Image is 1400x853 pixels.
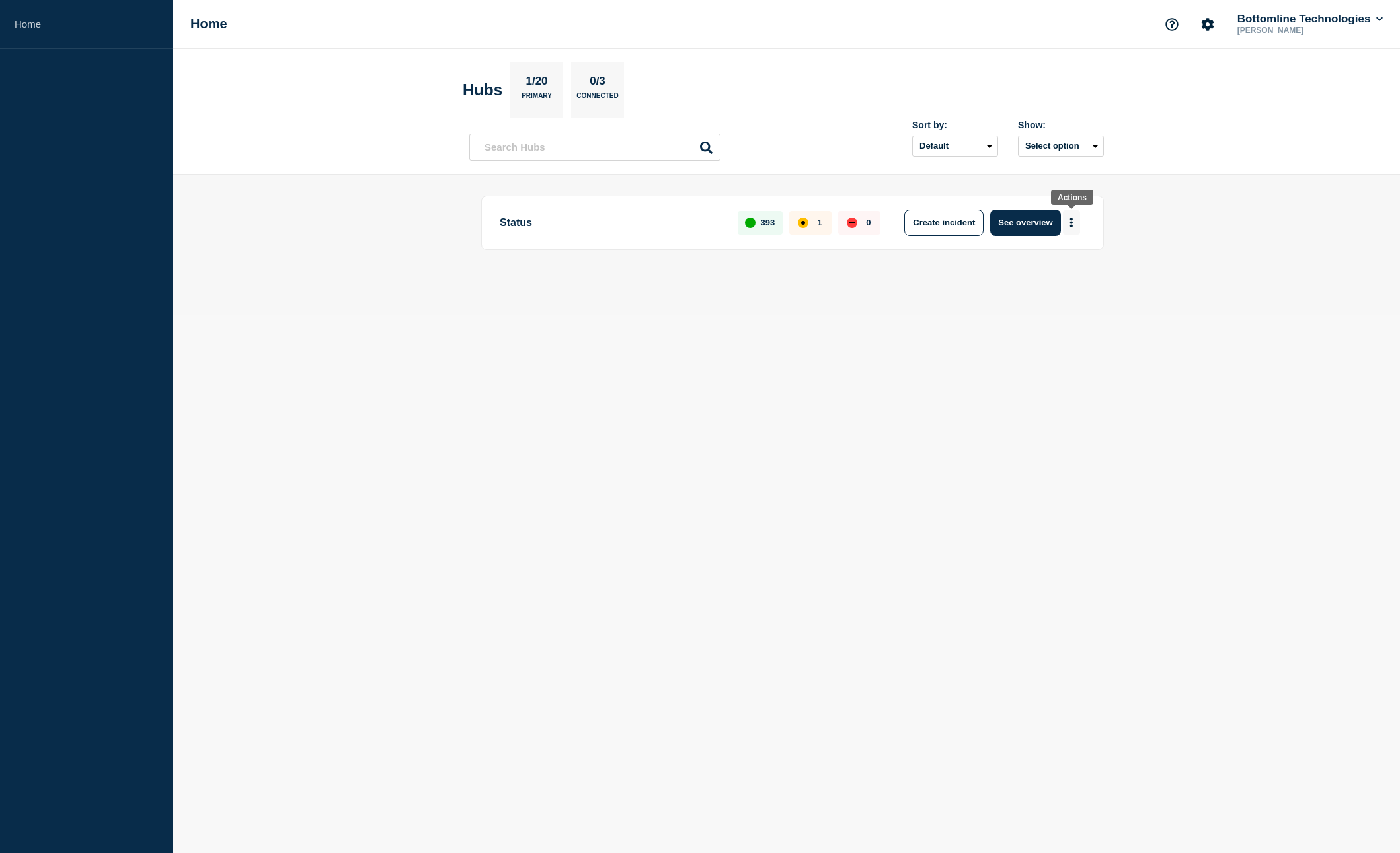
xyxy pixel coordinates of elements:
[522,92,552,106] p: Primary
[761,218,775,227] p: 393
[912,136,998,157] select: Sort by
[990,210,1060,236] button: See overview
[817,218,822,227] p: 1
[1063,210,1080,235] button: More actions
[469,134,720,161] input: Search Hubs
[866,218,871,227] p: 0
[1018,120,1104,130] div: Show:
[847,218,857,228] div: down
[1158,11,1186,38] button: Support
[912,120,998,130] div: Sort by:
[576,92,618,106] p: Connected
[190,17,227,32] h1: Home
[1018,136,1104,157] button: Select option
[463,81,502,99] h2: Hubs
[904,210,984,236] button: Create incident
[1235,13,1385,26] button: Bottomline Technologies
[1235,26,1372,35] p: [PERSON_NAME]
[585,75,611,92] p: 0/3
[521,75,553,92] p: 1/20
[1058,193,1087,202] div: Actions
[745,218,756,228] div: up
[500,210,722,236] p: Status
[1194,11,1222,38] button: Account settings
[798,218,808,228] div: affected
